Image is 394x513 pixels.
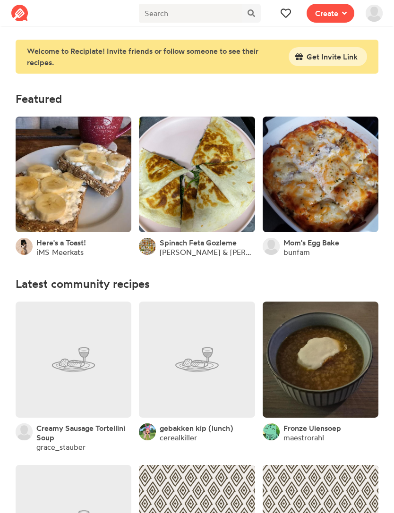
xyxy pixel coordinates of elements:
[11,5,28,22] img: Reciplate
[27,45,277,68] div: Welcome to Reciplate! Invite friends or follow someone to see their recipes.
[36,423,131,442] a: Creamy Sausage Tortellini Soup
[315,8,338,19] span: Create
[263,423,280,440] img: User's avatar
[283,238,339,247] a: Mom's Egg Bake
[160,433,197,442] a: cerealkiller
[16,238,33,255] img: User's avatar
[160,423,233,433] a: gebakken kip (lunch)
[16,93,378,105] h4: Featured
[139,238,156,255] img: User's avatar
[139,423,156,440] img: User's avatar
[283,423,341,433] a: Fronze Uiensoep
[307,4,354,23] button: Create
[283,247,310,257] a: bunfam
[289,47,367,66] button: Get Invite Link
[139,4,242,23] input: Search
[263,238,280,255] img: User's avatar
[160,238,237,247] a: Spinach Feta Gozleme
[160,247,255,257] a: [PERSON_NAME] & [PERSON_NAME]
[283,433,324,442] a: maestrorahl
[36,423,125,442] span: Creamy Sausage Tortellini Soup
[16,423,33,440] img: User's avatar
[36,442,86,452] a: grace_stauber
[36,247,84,257] a: iMS Meerkats
[366,5,383,22] img: User's avatar
[36,238,86,247] a: Here's a Toast!
[16,278,378,290] h4: Latest community recipes
[307,51,358,62] span: Get Invite Link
